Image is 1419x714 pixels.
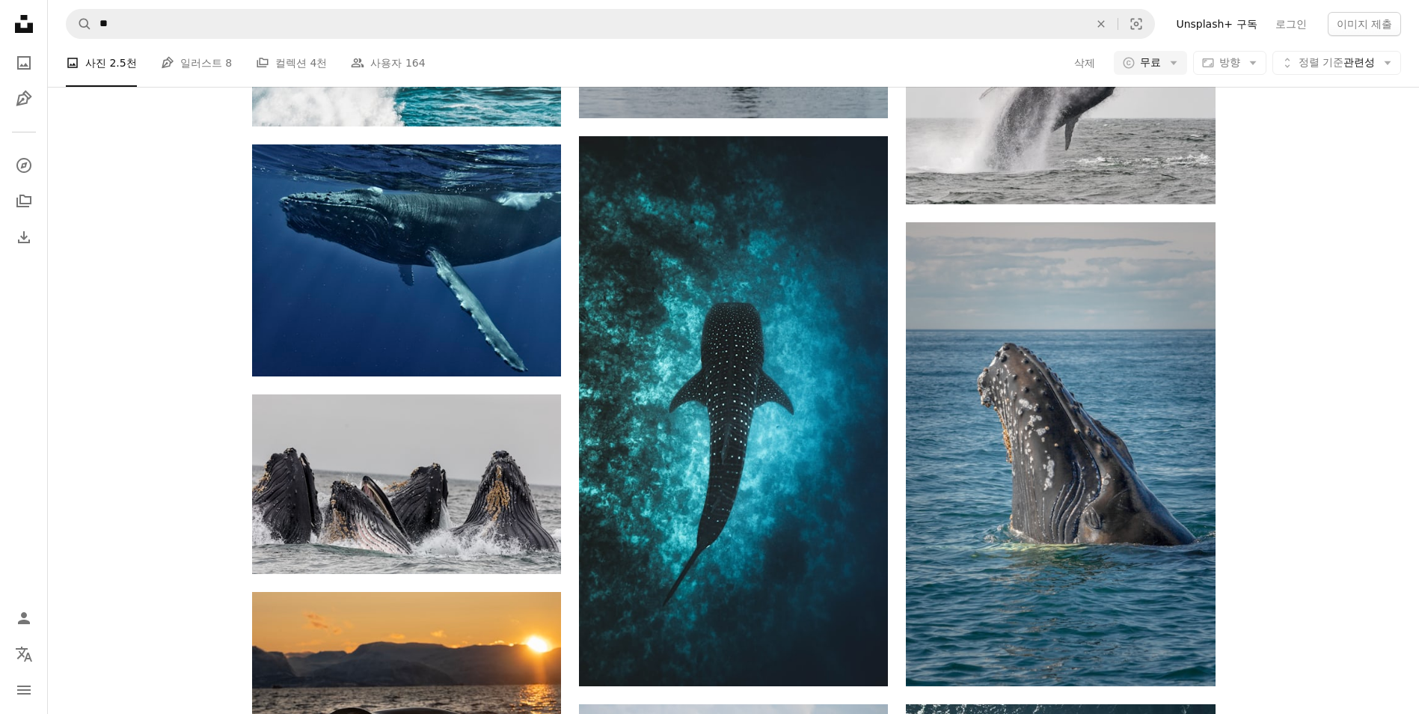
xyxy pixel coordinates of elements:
[9,222,39,252] a: 다운로드 내역
[1073,51,1096,75] button: 삭제
[1266,12,1316,36] a: 로그인
[1085,10,1118,38] button: 삭제
[1167,12,1266,36] a: Unsplash+ 구독
[1299,55,1375,70] span: 관련성
[1193,51,1266,75] button: 방향
[161,39,232,87] a: 일러스트 8
[405,55,426,71] span: 164
[225,55,232,71] span: 8
[252,477,561,491] a: 흐린 하늘 아래 수역에 있는 4개의 셰일
[66,9,1155,39] form: 사이트 전체에서 이미지 찾기
[252,144,561,376] img: 혹등고래가 수면 아래에서 헤엄치고 있다
[906,222,1215,686] img: 회색 고래
[1299,56,1343,68] span: 정렬 기준
[1118,10,1154,38] button: 시각적 검색
[67,10,92,38] button: Unsplash 검색
[9,150,39,180] a: 탐색
[351,39,425,87] a: 사용자 164
[256,39,327,87] a: 컬렉션 4천
[9,603,39,633] a: 로그인 / 가입
[1140,55,1161,70] span: 무료
[579,404,888,418] a: 물에서 검은 물고기
[310,55,328,71] span: 4천
[252,394,561,574] img: 흐린 하늘 아래 수역에 있는 4개의 셰일
[1219,56,1240,68] span: 방향
[906,447,1215,460] a: 회색 고래
[9,639,39,669] button: 언어
[1272,51,1401,75] button: 정렬 기준관련성
[252,254,561,267] a: 혹등고래가 수면 아래에서 헤엄치고 있다
[9,675,39,705] button: 메뉴
[906,94,1215,108] a: 바다 한가운데있는 고래 꼬리
[9,186,39,216] a: 컬렉션
[1114,51,1187,75] button: 무료
[1328,12,1401,36] button: 이미지 제출
[9,84,39,114] a: 일러스트
[9,9,39,42] a: 홈 — Unsplash
[579,136,888,686] img: 물에서 검은 물고기
[9,48,39,78] a: 사진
